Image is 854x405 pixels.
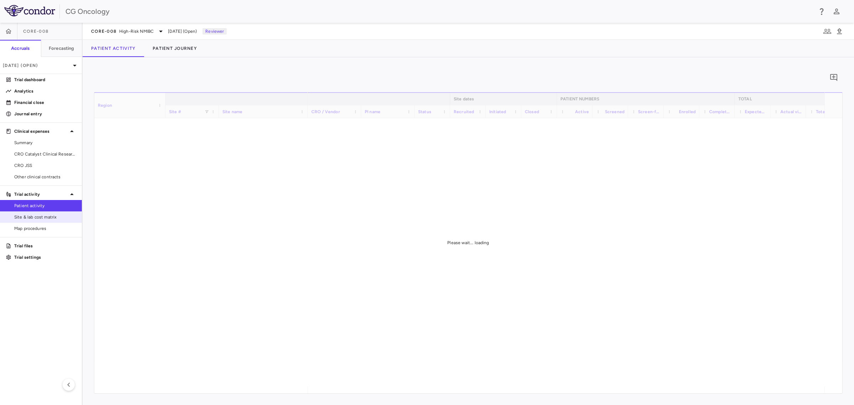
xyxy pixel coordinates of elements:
[23,28,48,34] span: CORE-008
[14,111,76,117] p: Journal entry
[14,174,76,180] span: Other clinical contracts
[14,128,68,135] p: Clinical expenses
[65,6,813,17] div: CG Oncology
[14,88,76,94] p: Analytics
[4,5,55,16] img: logo-full-BYUhSk78.svg
[14,225,76,232] span: Map procedures
[202,28,227,35] p: Reviewer
[828,72,840,84] button: Add comment
[14,214,76,220] span: Site & lab cost matrix
[11,45,30,52] h6: Accruals
[14,140,76,146] span: Summary
[14,202,76,209] span: Patient activity
[14,77,76,83] p: Trial dashboard
[3,62,70,69] p: [DATE] (Open)
[14,162,76,169] span: CRO JSS
[83,40,144,57] button: Patient Activity
[168,28,197,35] span: [DATE] (Open)
[829,73,838,82] svg: Add comment
[144,40,206,57] button: Patient Journey
[14,99,76,106] p: Financial close
[14,243,76,249] p: Trial files
[119,28,154,35] span: High-Risk NMIBC
[14,191,68,198] p: Trial activity
[49,45,74,52] h6: Forecasting
[91,28,116,34] span: CORE-008
[14,254,76,261] p: Trial settings
[447,240,489,245] span: Please wait... loading
[14,151,76,157] span: CRO Catalyst Clinical Research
